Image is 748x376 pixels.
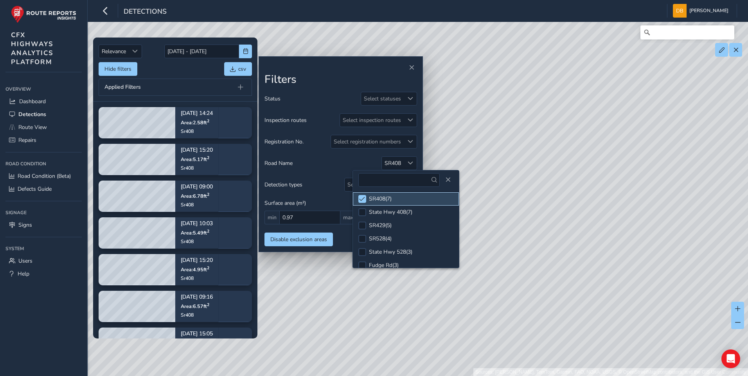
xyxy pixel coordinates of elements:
a: Dashboard [5,95,82,108]
div: Select inspection routes [340,114,404,127]
div: Sr408 [181,312,213,318]
input: Search [640,25,734,39]
sup: 2 [207,118,209,124]
sup: 2 [207,228,209,234]
div: Road Condition [5,158,82,170]
div: State Hwy 408 ( 7 ) [369,208,412,216]
div: System [5,243,82,254]
span: Area: 4.95 ft [181,266,209,273]
span: Detections [18,111,46,118]
span: Area: 6.78 ft [181,193,209,199]
p: [DATE] 10:03 [181,221,213,227]
a: Detections [5,108,82,121]
span: Detection types [264,181,302,188]
a: Signs [5,218,82,231]
div: Select registration numbers [331,135,404,148]
span: Defects Guide [18,185,52,193]
div: State Hwy 528 ( 3 ) [369,248,412,256]
a: Repairs [5,134,82,147]
a: Help [5,267,82,280]
span: Relevance [99,45,129,58]
span: Dashboard [19,98,46,105]
p: [DATE] 15:20 [181,148,213,153]
sup: 2 [207,192,209,197]
p: [DATE] 15:20 [181,258,213,263]
span: Area: 2.58 ft [181,119,209,126]
button: Close [406,62,417,73]
p: [DATE] 15:05 [181,331,213,337]
p: [DATE] 14:24 [181,111,213,116]
sup: 2 [207,338,209,344]
span: CFX HIGHWAYS ANALYTICS PLATFORM [11,30,54,66]
img: diamond-layout [673,4,687,18]
span: Area: 5.17 ft [181,156,209,163]
sup: 2 [207,302,209,308]
span: Route View [18,124,47,131]
div: SR528 ( 4 ) [369,235,392,242]
span: Repairs [18,136,36,144]
div: Sr408 [181,202,213,208]
div: Fudge Rd ( 3 ) [369,261,399,269]
button: Disable exclusion areas [264,233,333,246]
div: Select statuses [361,92,404,105]
p: [DATE] 09:00 [181,184,213,190]
span: min [264,211,279,224]
span: Area: 5.49 ft [181,229,209,236]
p: [DATE] 09:16 [181,295,213,300]
div: Overview [5,83,82,95]
span: Inspection routes [264,116,307,124]
a: Route View [5,121,82,134]
button: csv [224,62,252,76]
span: Status [264,95,280,102]
div: Sr408 [181,128,213,134]
span: Surface area (m²) [264,199,306,207]
input: 0 [279,211,340,224]
img: rr logo [11,5,76,23]
div: Signage [5,207,82,218]
span: Signs [18,221,32,229]
button: Hide filters [99,62,137,76]
div: Sr408 [181,238,213,245]
span: [PERSON_NAME] [689,4,728,18]
span: Road Condition (Beta) [18,172,71,180]
div: SR429 ( 5 ) [369,222,392,229]
span: csv [238,65,246,73]
div: Open Intercom Messenger [721,349,740,368]
span: Help [18,270,29,278]
h2: Filters [264,73,417,86]
span: Detections [124,7,167,18]
a: Road Condition (Beta) [5,170,82,183]
div: Select detection types [345,178,404,191]
button: [PERSON_NAME] [673,4,731,18]
a: Defects Guide [5,183,82,195]
span: Road Name [264,159,293,167]
div: Sr408 [181,275,213,281]
div: Sort by Date [129,45,142,58]
span: max [340,211,356,224]
button: Close [442,174,453,185]
span: Area: 6.57 ft [181,303,209,310]
sup: 2 [207,265,209,271]
div: Sr408 [181,165,213,171]
sup: 2 [207,155,209,161]
span: Users [18,257,32,265]
span: Registration No. [264,138,304,145]
a: Users [5,254,82,267]
div: SR408 ( 7 ) [369,195,392,202]
span: Applied Filters [104,84,141,90]
div: SR408 [385,159,401,167]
